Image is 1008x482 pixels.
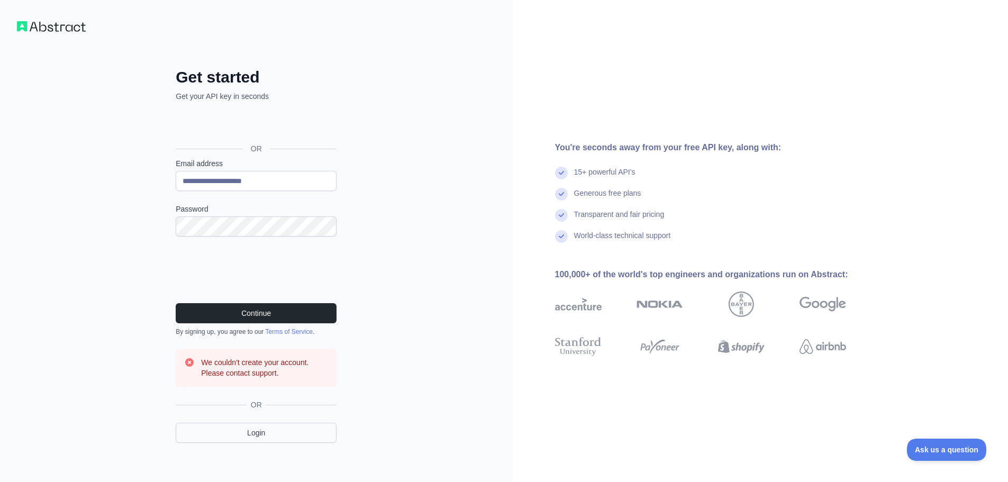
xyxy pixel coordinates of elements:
iframe: Toggle Customer Support [907,439,987,461]
img: stanford university [555,335,602,358]
label: Email address [176,158,337,169]
img: accenture [555,292,602,317]
img: payoneer [637,335,683,358]
div: Generous free plans [574,188,641,209]
div: 15+ powerful API's [574,167,635,188]
div: By signing up, you agree to our . [176,328,337,336]
button: Continue [176,303,337,323]
div: Transparent and fair pricing [574,209,665,230]
img: check mark [555,188,568,201]
p: Get your API key in seconds [176,91,337,102]
img: check mark [555,167,568,179]
h2: Get started [176,68,337,87]
div: World-class technical support [574,230,671,251]
img: Workflow [17,21,86,32]
a: Login [176,423,337,443]
iframe: Sign in with Google Button [170,113,340,137]
div: 100,000+ of the world's top engineers and organizations run on Abstract: [555,268,880,281]
img: airbnb [800,335,846,358]
a: Terms of Service [265,328,312,335]
div: You're seconds away from your free API key, along with: [555,141,880,154]
img: nokia [637,292,683,317]
img: google [800,292,846,317]
span: OR [247,399,266,410]
iframe: reCAPTCHA [176,249,337,290]
img: check mark [555,209,568,222]
label: Password [176,204,337,214]
img: bayer [729,292,754,317]
h3: We couldn't create your account. Please contact support. [201,357,328,378]
img: check mark [555,230,568,243]
img: shopify [718,335,765,358]
span: OR [242,143,270,154]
